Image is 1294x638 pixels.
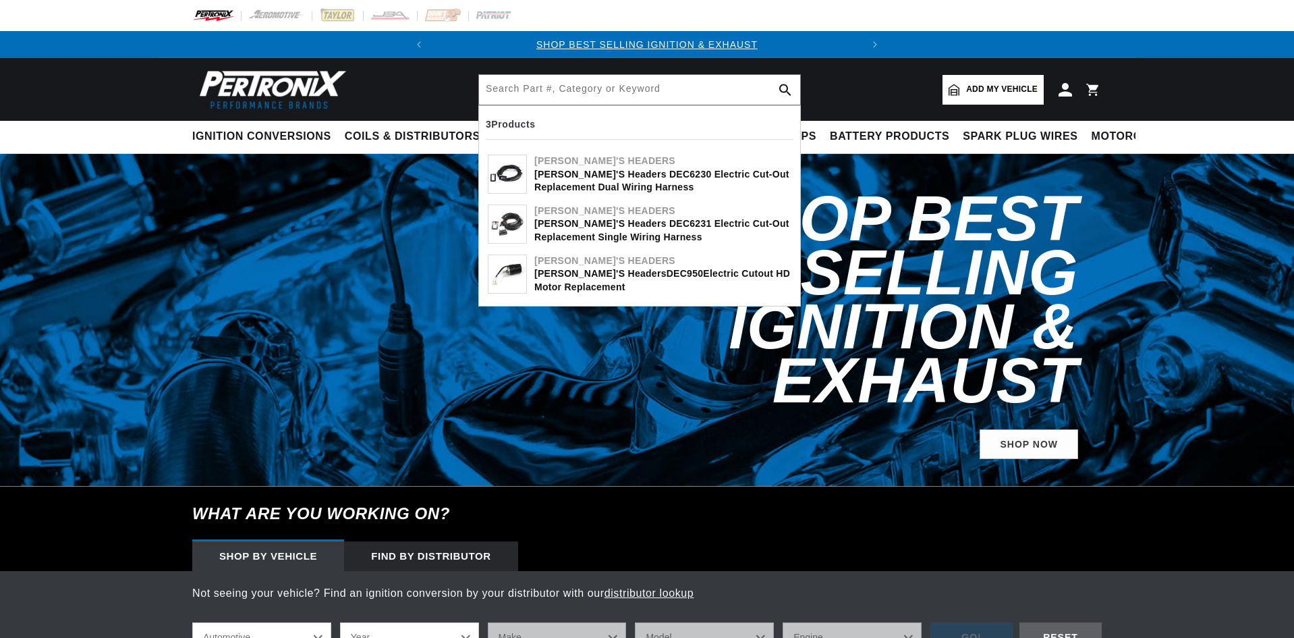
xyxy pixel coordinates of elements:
[534,267,791,294] div: [PERSON_NAME]'s Headers Electric Cutout HD Motor Replacement
[338,121,487,153] summary: Coils & Distributors
[344,541,518,571] div: Find by Distributor
[604,587,694,599] a: distributor lookup
[501,192,1078,408] h2: Shop Best Selling Ignition & Exhaust
[192,541,344,571] div: Shop by vehicle
[956,121,1084,153] summary: Spark Plug Wires
[536,39,758,50] a: SHOP BEST SELLING IGNITION & EXHAUST
[534,255,791,268] div: [PERSON_NAME]'s Headers
[405,31,432,58] button: Translation missing: en.sections.announcements.previous_announcement
[534,205,791,218] div: [PERSON_NAME]'s Headers
[862,31,889,58] button: Translation missing: en.sections.announcements.next_announcement
[486,119,536,130] b: 3 Products
[966,83,1038,96] span: Add my vehicle
[534,168,791,194] div: [PERSON_NAME]'s Headers DEC6230 Electric Cut-Out Replacement Dual Wiring Harness
[488,209,526,240] img: Doug's Headers DEC6231 Electric Cut-Out Replacement Single Wiring Harness
[980,429,1078,460] a: SHOP NOW
[488,161,526,188] img: Doug's Headers DEC6230 Electric Cut-Out Replacement Dual Wiring Harness
[192,66,347,113] img: Pertronix
[159,31,1135,58] slideshow-component: Translation missing: en.sections.announcements.announcement_bar
[432,37,862,52] div: 1 of 2
[963,130,1077,144] span: Spark Plug Wires
[192,121,338,153] summary: Ignition Conversions
[770,75,800,105] button: search button
[1085,121,1179,153] summary: Motorcycle
[943,75,1044,105] a: Add my vehicle
[345,130,480,144] span: Coils & Distributors
[432,37,862,52] div: Announcement
[192,585,1102,602] p: Not seeing your vehicle? Find an ignition conversion by your distributor with our
[667,268,704,279] b: DEC950
[534,217,791,244] div: [PERSON_NAME]'s Headers DEC6231 Electric Cut-Out Replacement Single Wiring Harness
[534,155,791,168] div: [PERSON_NAME]'s Headers
[830,130,949,144] span: Battery Products
[1092,130,1172,144] span: Motorcycle
[488,260,526,288] img: Doug's Headers DEC950 Electric Cutout HD Motor Replacement
[159,487,1135,541] h6: What are you working on?
[192,130,331,144] span: Ignition Conversions
[479,75,800,105] input: Search Part #, Category or Keyword
[823,121,956,153] summary: Battery Products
